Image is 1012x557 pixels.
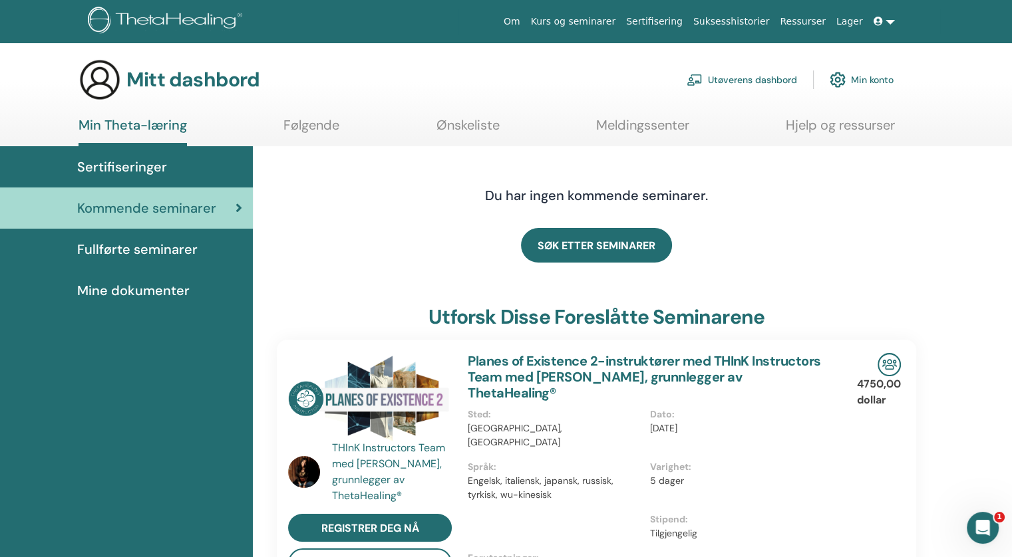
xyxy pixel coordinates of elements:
[288,353,452,444] img: Instruktører for Planes of Existence 2
[468,422,562,448] font: [GEOGRAPHIC_DATA], [GEOGRAPHIC_DATA]
[621,9,688,34] a: Sertifisering
[997,512,1002,521] font: 1
[538,239,655,253] font: SØK ETTER SEMINARER
[626,16,683,27] font: Sertifisering
[504,16,520,27] font: Om
[332,441,445,471] font: THInK Instructors Team med [PERSON_NAME],
[687,74,703,86] img: chalkboard-teacher.svg
[830,65,894,94] a: Min konto
[780,16,826,27] font: Ressurser
[321,521,419,535] font: registrer deg nå
[650,513,685,525] font: Stipend
[468,475,613,501] font: Engelsk, italiensk, japansk, russisk, tyrkisk, wu-kinesisk
[436,116,500,134] font: Ønskeliste
[878,353,901,376] img: Seminar med fysisk oppmøte
[436,117,500,143] a: Ønskeliste
[650,408,672,420] font: Dato
[685,513,688,525] font: :
[283,117,339,143] a: Følgende
[332,473,405,502] font: grunnlegger av ThetaHealing®
[831,9,868,34] a: Lager
[689,461,691,473] font: :
[77,282,190,299] font: Mine dokumenter
[531,16,615,27] font: Kurs og seminarer
[526,9,621,34] a: Kurs og seminarer
[79,58,121,101] img: generic-user-icon.jpg
[498,9,526,34] a: Om
[774,9,831,34] a: Ressurser
[596,117,689,143] a: Meldingssenter
[288,456,320,488] img: default.jpg
[468,408,488,420] font: Sted
[650,422,677,434] font: [DATE]
[596,116,689,134] font: Meldingssenter
[708,74,797,86] font: Utøverens dashbord
[428,304,764,330] font: utforsk disse foreslåtte seminarene
[288,514,452,542] a: registrer deg nå
[88,7,247,37] img: logo.png
[332,440,455,504] a: THInK Instructors Team med [PERSON_NAME], grunnlegger av ThetaHealing®
[126,66,260,92] font: Mitt dashbord
[693,16,770,27] font: Suksesshistorier
[77,199,216,217] font: Kommende seminarer
[830,68,846,91] img: cog.svg
[77,241,198,258] font: Fullførte seminarer
[521,228,672,263] a: SØK ETTER SEMINARER
[488,408,491,420] font: :
[857,377,901,407] font: 4750,00 dollar
[687,65,797,94] a: Utøverens dashbord
[468,461,494,473] font: Språk
[967,512,999,544] iframe: Intercom live chat
[786,116,895,134] font: Hjelp og ressurser
[650,475,684,487] font: 5 dager
[672,408,675,420] font: :
[836,16,863,27] font: Lager
[688,9,775,34] a: Suksesshistorier
[79,117,187,146] a: Min Theta-læring
[650,527,697,539] font: Tilgjengelig
[485,187,708,204] font: Du har ingen kommende seminarer.
[494,461,496,473] font: :
[468,352,820,401] a: Planes of Existence 2-instruktører med THInK Instructors Team med [PERSON_NAME], grunnlegger av T...
[283,116,339,134] font: Følgende
[650,461,689,473] font: Varighet
[786,117,895,143] a: Hjelp og ressurser
[77,158,167,175] font: Sertifiseringer
[851,74,894,86] font: Min konto
[79,116,187,134] font: Min Theta-læring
